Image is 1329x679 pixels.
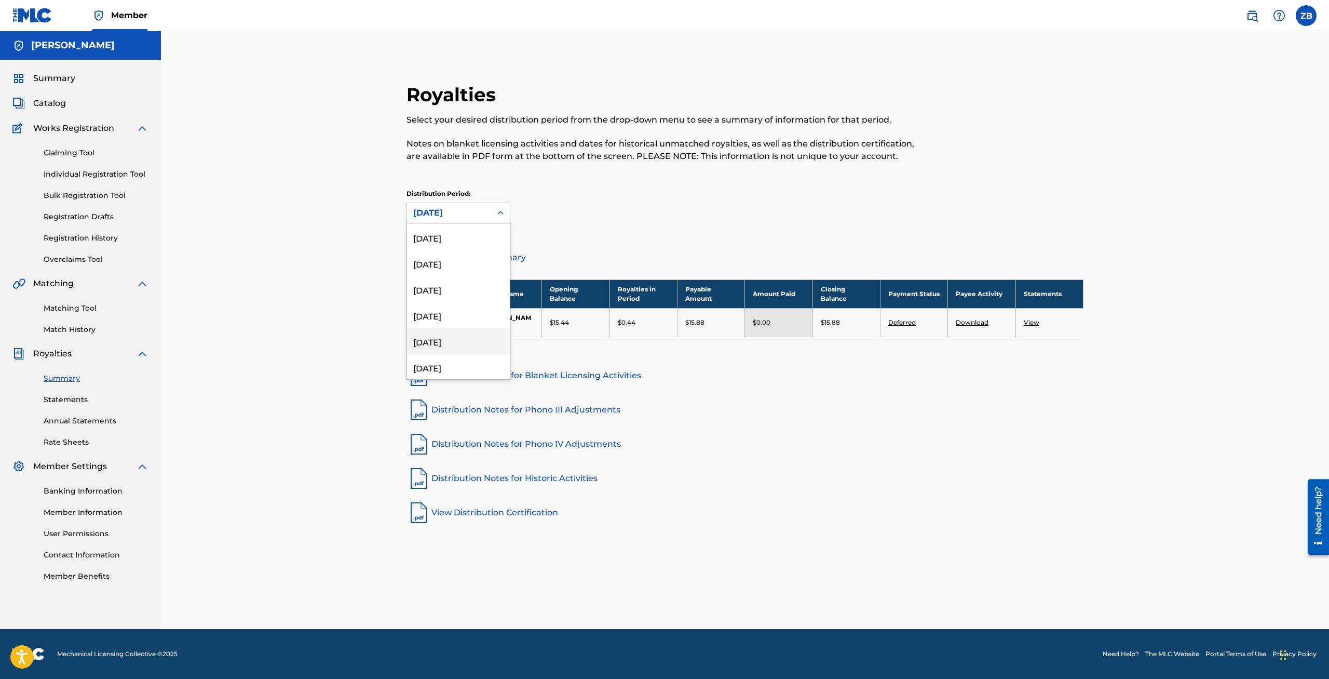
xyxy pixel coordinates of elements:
a: Banking Information [44,486,148,497]
a: Distribution Notes for Phono III Adjustments [406,397,1083,422]
a: Summary [44,373,148,384]
img: pdf [406,500,431,525]
img: pdf [406,432,431,457]
div: User Menu [1296,5,1317,26]
img: expand [136,277,148,290]
div: [DATE] [407,224,510,250]
div: [DATE] [413,207,485,219]
img: Member Settings [12,460,25,473]
div: [DATE] [407,302,510,328]
img: logo [12,648,45,660]
span: Mechanical Licensing Collective © 2025 [57,649,178,659]
p: $0.44 [618,318,635,327]
img: Summary [12,72,25,85]
a: Public Search [1242,5,1263,26]
a: Claiming Tool [44,148,148,158]
div: [DATE] [407,250,510,276]
div: Drag [1280,640,1286,671]
a: Annual Statements [44,416,148,427]
a: Bulk Registration Tool [44,190,148,201]
a: Privacy Policy [1272,649,1317,659]
img: expand [136,460,148,473]
a: Contact Information [44,550,148,561]
span: Member [111,9,147,21]
a: Member Information [44,507,148,518]
iframe: Chat Widget [1277,629,1329,679]
span: Member Settings [33,460,107,473]
a: Match History [44,324,148,335]
a: View Distribution Certification [406,500,1083,525]
span: Matching [33,277,74,290]
a: Registration History [44,233,148,244]
h5: Zachary Brown [31,39,115,51]
th: Opening Balance [542,279,609,308]
a: Statements [44,394,148,405]
a: Distribution Notes for Phono IV Adjustments [406,432,1083,457]
a: Member Benefits [44,571,148,582]
p: $15.88 [685,318,704,327]
span: Catalog [33,97,66,110]
div: [DATE] [407,328,510,354]
a: Distribution Notes for Historic Activities [406,466,1083,491]
a: Rate Sheets [44,437,148,448]
span: Summary [33,72,75,85]
th: Royalties in Period [609,279,677,308]
a: Deferred [888,318,916,326]
a: Overclaims Tool [44,254,148,265]
div: Help [1269,5,1290,26]
img: expand [136,348,148,360]
a: Need Help? [1103,649,1139,659]
th: Statements [1015,279,1083,308]
a: View [1024,318,1039,326]
th: Payee Activity [948,279,1015,308]
a: User Permissions [44,528,148,539]
a: Individual Registration Tool [44,169,148,180]
h2: Royalties [406,83,501,106]
img: pdf [406,397,431,422]
img: search [1246,9,1258,22]
img: Accounts [12,39,25,52]
p: $15.88 [821,318,840,327]
img: help [1273,9,1285,22]
th: Amount Paid [745,279,812,308]
a: The MLC Website [1145,649,1199,659]
p: Notes on blanket licensing activities and dates for historical unmatched royalties, as well as th... [406,138,928,163]
img: Works Registration [12,122,26,135]
img: pdf [406,466,431,491]
a: Portal Terms of Use [1205,649,1266,659]
a: Registration Drafts [44,211,148,222]
img: Matching [12,277,25,290]
img: Royalties [12,348,25,360]
img: Top Rightsholder [92,9,105,22]
span: Royalties [33,348,72,360]
iframe: Resource Center [1300,474,1329,560]
div: [DATE] [407,354,510,380]
img: Catalog [12,97,25,110]
th: Payment Status [880,279,947,308]
img: MLC Logo [12,8,52,23]
th: Payable Amount [677,279,744,308]
div: [DATE] [407,276,510,302]
img: expand [136,122,148,135]
p: Distribution Period: [406,189,510,198]
a: CatalogCatalog [12,97,66,110]
span: Works Registration [33,122,114,135]
th: Closing Balance [812,279,880,308]
a: Distribution Notes for Blanket Licensing Activities [406,363,1083,388]
a: SummarySummary [12,72,75,85]
a: Matching Tool [44,303,148,314]
p: $15.44 [550,318,569,327]
p: $0.00 [753,318,770,327]
p: Select your desired distribution period from the drop-down menu to see a summary of information f... [406,114,928,126]
a: Download [956,318,988,326]
a: Distribution Summary [406,245,1083,270]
